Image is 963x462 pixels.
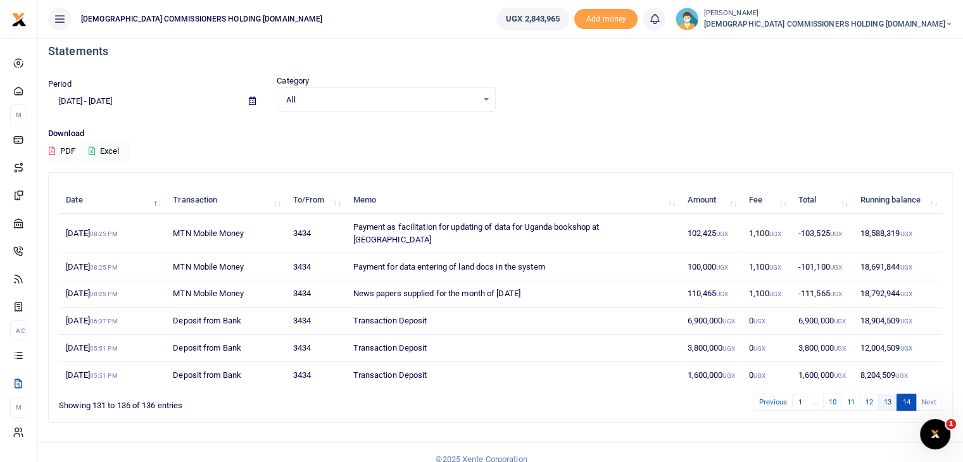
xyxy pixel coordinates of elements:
[834,318,846,325] small: UGX
[346,362,680,389] td: Transaction Deposit
[680,335,742,362] td: 3,800,000
[10,320,27,341] li: Ac
[753,345,765,352] small: UGX
[742,308,791,335] td: 0
[946,419,956,429] span: 1
[286,214,346,253] td: 3434
[676,8,698,30] img: profile-user
[834,372,846,379] small: UGX
[166,362,286,389] td: Deposit from Bank
[769,290,781,297] small: UGX
[853,280,942,308] td: 18,792,944
[286,308,346,335] td: 3434
[753,372,765,379] small: UGX
[166,187,286,214] th: Transaction: activate to sort column ascending
[791,214,853,253] td: -103,525
[900,345,912,352] small: UGX
[11,14,27,23] a: logo-small logo-large logo-large
[286,362,346,389] td: 3434
[769,264,781,271] small: UGX
[680,362,742,389] td: 1,600,000
[703,8,953,19] small: [PERSON_NAME]
[10,397,27,418] li: M
[59,253,166,280] td: [DATE]
[48,91,239,112] input: select period
[346,253,680,280] td: Payment for data entering of land docs in the system
[860,394,879,411] a: 12
[286,187,346,214] th: To/From: activate to sort column ascending
[680,308,742,335] td: 6,900,000
[680,280,742,308] td: 110,465
[346,335,680,362] td: Transaction Deposit
[834,345,846,352] small: UGX
[792,394,807,411] a: 1
[791,187,853,214] th: Total: activate to sort column ascending
[742,280,791,308] td: 1,100
[900,318,912,325] small: UGX
[742,187,791,214] th: Fee: activate to sort column ascending
[78,140,130,162] button: Excel
[346,280,680,308] td: News papers supplied for the month of [DATE]
[166,280,286,308] td: MTN Mobile Money
[59,214,166,253] td: [DATE]
[346,187,680,214] th: Memo: activate to sort column ascending
[853,362,942,389] td: 8,204,509
[716,290,728,297] small: UGX
[920,419,950,449] iframe: Intercom live chat
[830,290,842,297] small: UGX
[59,362,166,389] td: [DATE]
[574,9,638,30] li: Toup your wallet
[90,345,118,352] small: 05:51 PM
[900,264,912,271] small: UGX
[853,335,942,362] td: 12,004,509
[496,8,569,30] a: UGX 2,843,965
[676,8,953,30] a: profile-user [PERSON_NAME] [DEMOGRAPHIC_DATA] COMMISSIONERS HOLDING [DOMAIN_NAME]
[346,308,680,335] td: Transaction Deposit
[791,280,853,308] td: -111,565
[716,264,728,271] small: UGX
[680,214,742,253] td: 102,425
[48,78,72,91] label: Period
[900,230,912,237] small: UGX
[722,372,734,379] small: UGX
[48,127,953,140] p: Download
[90,372,118,379] small: 05:51 PM
[90,264,118,271] small: 08:25 PM
[823,394,842,411] a: 10
[90,290,118,297] small: 08:25 PM
[853,214,942,253] td: 18,588,319
[166,335,286,362] td: Deposit from Bank
[76,13,327,25] span: [DEMOGRAPHIC_DATA] COMMISSIONERS HOLDING [DOMAIN_NAME]
[853,308,942,335] td: 18,904,509
[574,9,638,30] span: Add money
[59,392,422,412] div: Showing 131 to 136 of 136 entries
[506,13,560,25] span: UGX 2,843,965
[900,290,912,297] small: UGX
[830,264,842,271] small: UGX
[286,94,477,106] span: All
[11,12,27,27] img: logo-small
[742,335,791,362] td: 0
[769,230,781,237] small: UGX
[853,253,942,280] td: 18,691,844
[742,362,791,389] td: 0
[59,335,166,362] td: [DATE]
[286,335,346,362] td: 3434
[716,230,728,237] small: UGX
[574,13,638,23] a: Add money
[277,75,309,87] label: Category
[830,230,842,237] small: UGX
[166,308,286,335] td: Deposit from Bank
[742,214,791,253] td: 1,100
[853,187,942,214] th: Running balance: activate to sort column ascending
[59,280,166,308] td: [DATE]
[791,308,853,335] td: 6,900,000
[722,318,734,325] small: UGX
[742,253,791,280] td: 1,100
[791,362,853,389] td: 1,600,000
[753,394,793,411] a: Previous
[791,253,853,280] td: -101,100
[680,253,742,280] td: 100,000
[59,187,166,214] th: Date: activate to sort column descending
[286,253,346,280] td: 3434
